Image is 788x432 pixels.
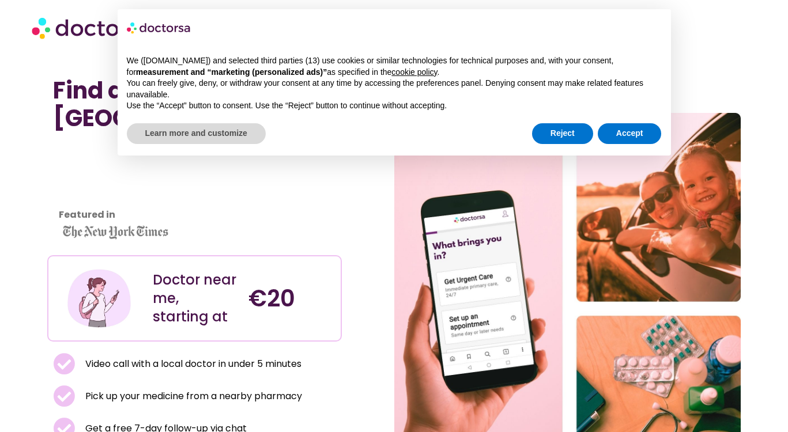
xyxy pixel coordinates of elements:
[53,143,157,230] iframe: Customer reviews powered by Trustpilot
[59,208,115,221] strong: Featured in
[391,67,437,77] a: cookie policy
[532,123,593,144] button: Reject
[136,67,327,77] strong: measurement and “marketing (personalized ads)”
[127,123,266,144] button: Learn more and customize
[53,77,336,132] h1: Find a Doctor Near Me in [GEOGRAPHIC_DATA]
[82,356,301,372] span: Video call with a local doctor in under 5 minutes
[66,265,133,332] img: Illustration depicting a young woman in a casual outfit, engaged with her smartphone. She has a p...
[127,18,191,37] img: logo
[598,123,662,144] button: Accept
[127,78,662,100] p: You can freely give, deny, or withdraw your consent at any time by accessing the preferences pane...
[248,285,333,312] h4: €20
[153,271,237,326] div: Doctor near me, starting at
[127,55,662,78] p: We ([DOMAIN_NAME]) and selected third parties (13) use cookies or similar technologies for techni...
[82,388,302,404] span: Pick up your medicine from a nearby pharmacy
[127,100,662,112] p: Use the “Accept” button to consent. Use the “Reject” button to continue without accepting.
